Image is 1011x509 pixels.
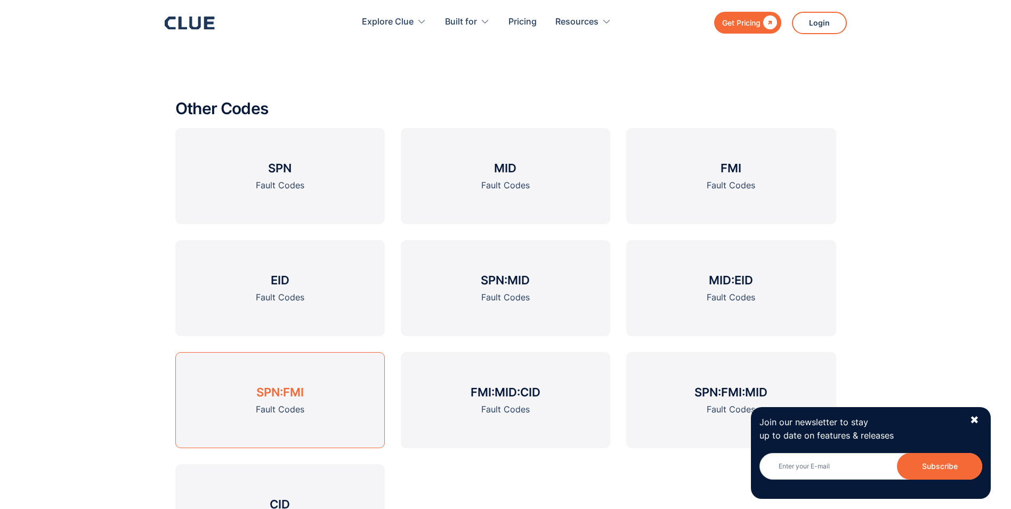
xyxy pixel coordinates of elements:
div: Built for [445,5,490,39]
h3: FMI:MID:CID [471,384,540,400]
h3: EID [271,272,289,288]
form: Newsletter [759,453,982,490]
p: Join our newsletter to stay up to date on features & releases [759,416,960,442]
div: Fault Codes [256,179,304,192]
h3: SPN [268,160,292,176]
a: Pricing [508,5,537,39]
h3: FMI [721,160,741,176]
div: Fault Codes [481,403,530,416]
div: Fault Codes [256,403,304,416]
a: Get Pricing [714,12,781,34]
div: Resources [555,5,598,39]
div: Fault Codes [481,179,530,192]
div: Fault Codes [256,291,304,304]
input: Subscribe [897,453,982,480]
a: SPN:FMI:MIDFault Codes [626,352,836,448]
h3: SPN:MID [481,272,530,288]
div: ✖ [970,413,979,427]
input: Enter your E-mail [759,453,982,480]
div: Explore Clue [362,5,426,39]
div: Fault Codes [707,179,755,192]
h3: MID:EID [709,272,753,288]
div: Fault Codes [707,403,755,416]
a: SPN:MIDFault Codes [401,240,610,336]
a: EIDFault Codes [175,240,385,336]
h3: SPN:FMI:MID [694,384,767,400]
div: Built for [445,5,477,39]
a: FMI:MID:CIDFault Codes [401,352,610,448]
a: SPNFault Codes [175,128,385,224]
div:  [761,16,777,29]
div: Fault Codes [481,291,530,304]
a: MIDFault Codes [401,128,610,224]
a: SPN:FMIFault Codes [175,352,385,448]
h3: MID [494,160,516,176]
div: Fault Codes [707,291,755,304]
div: Resources [555,5,611,39]
div: Get Pricing [722,16,761,29]
a: MID:EIDFault Codes [626,240,836,336]
h3: SPN:FMI [256,384,304,400]
h2: Other Codes [175,100,836,117]
a: FMIFault Codes [626,128,836,224]
div: Explore Clue [362,5,414,39]
a: Login [792,12,847,34]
